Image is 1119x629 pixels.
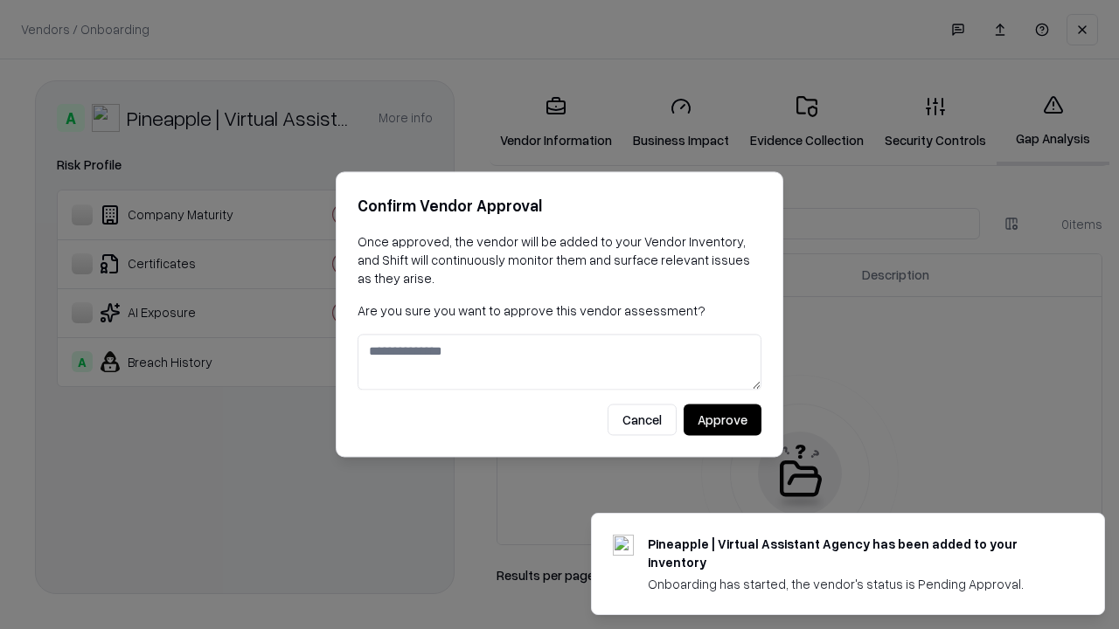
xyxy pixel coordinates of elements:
p: Once approved, the vendor will be added to your Vendor Inventory, and Shift will continuously mon... [358,232,761,287]
div: Pineapple | Virtual Assistant Agency has been added to your inventory [648,535,1062,571]
div: Onboarding has started, the vendor's status is Pending Approval. [648,575,1062,593]
p: Are you sure you want to approve this vendor assessment? [358,301,761,320]
button: Cancel [608,404,677,436]
h2: Confirm Vendor Approval [358,193,761,218]
button: Approve [684,404,761,436]
img: trypineapple.com [613,535,634,556]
